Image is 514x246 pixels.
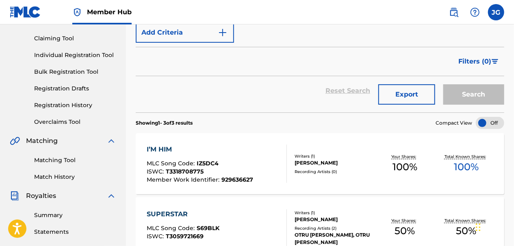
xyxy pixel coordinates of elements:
button: Filters (0) [453,51,504,72]
a: Matching Tool [34,156,116,165]
span: ISWC : [147,168,166,175]
p: Your Shares: [392,154,419,160]
img: expand [106,136,116,146]
span: MLC Song Code : [147,160,197,167]
img: help [470,7,480,17]
span: 100 % [393,160,417,174]
a: Individual Registration Tool [34,51,116,59]
a: Statements [34,228,116,236]
div: [PERSON_NAME] [295,159,374,167]
p: Showing 1 - 3 of 3 results [136,119,193,127]
span: S69BLK [197,224,219,232]
div: Writers ( 1 ) [295,210,374,216]
div: [PERSON_NAME] [295,216,374,223]
a: Claiming Tool [34,34,116,43]
span: Member Work Identifier : [147,176,221,183]
iframe: Chat Widget [473,207,514,246]
div: User Menu [488,4,504,20]
a: Match History [34,173,116,181]
p: Total Known Shares: [445,217,488,224]
div: I’M HIM [147,145,253,154]
button: Add Criteria [136,22,234,43]
a: Summary [34,211,116,220]
img: filter [492,59,499,64]
button: Export [378,84,435,105]
p: Your Shares: [392,217,419,224]
img: 9d2ae6d4665cec9f34b9.svg [218,28,228,37]
div: SUPERSTAR [147,209,219,219]
a: I’M HIMMLC Song Code:IZ5DC4ISWC:T3318708775Member Work Identifier:929636627Writers (1)[PERSON_NAM... [136,133,504,194]
a: Bulk Registration Tool [34,68,116,76]
span: 50 % [395,224,415,238]
div: Drag [476,215,481,239]
img: Royalties [10,191,20,201]
img: expand [106,191,116,201]
a: Registration Drafts [34,84,116,93]
div: Help [467,4,483,20]
span: 100 % [454,160,479,174]
span: Compact View [436,119,472,127]
span: 929636627 [221,176,253,183]
span: Filters ( 0 ) [458,57,491,66]
div: Writers ( 1 ) [295,153,374,159]
div: Recording Artists ( 2 ) [295,225,374,231]
span: Royalties [26,191,56,201]
img: search [449,7,459,17]
a: Overclaims Tool [34,118,116,126]
span: ISWC : [147,233,166,240]
div: Recording Artists ( 0 ) [295,169,374,175]
span: Matching [26,136,58,146]
img: MLC Logo [10,6,41,18]
span: 50 % [456,224,476,238]
div: OTRU [PERSON_NAME], OTRU [PERSON_NAME] [295,231,374,246]
span: T3318708775 [166,168,204,175]
span: MLC Song Code : [147,224,197,232]
span: IZ5DC4 [197,160,219,167]
img: Matching [10,136,20,146]
span: T3059721669 [166,233,204,240]
img: Top Rightsholder [72,7,82,17]
a: Public Search [446,4,462,20]
a: Registration History [34,101,116,110]
p: Total Known Shares: [445,154,488,160]
span: Member Hub [87,7,132,17]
